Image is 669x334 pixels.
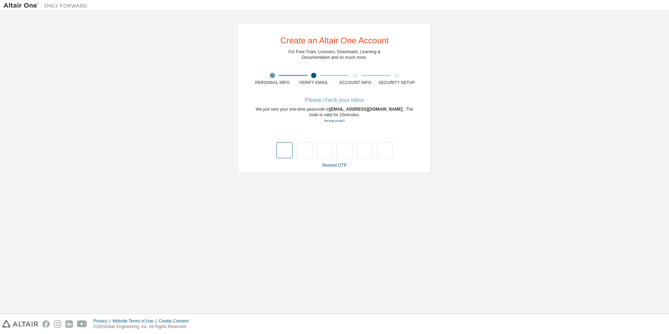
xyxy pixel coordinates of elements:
[3,2,91,9] img: Altair One
[112,318,159,324] div: Website Terms of Use
[322,163,346,168] a: Resend OTP
[252,106,417,124] div: We just sent your one-time passcode to . The code is valid for 15 minutes.
[93,324,193,330] p: © 2025 Altair Engineering, Inc. All Rights Reserved.
[2,320,38,328] img: altair_logo.svg
[42,320,50,328] img: facebook.svg
[77,320,87,328] img: youtube.svg
[376,80,418,85] div: Security Setup
[65,320,73,328] img: linkedin.svg
[159,318,192,324] div: Cookie Consent
[252,98,417,102] div: Please check your inbox
[93,318,112,324] div: Privacy
[54,320,61,328] img: instagram.svg
[329,107,404,112] span: [EMAIL_ADDRESS][DOMAIN_NAME]
[289,49,381,60] div: For Free Trials, Licenses, Downloads, Learning & Documentation and so much more.
[293,80,335,85] div: Verify Email
[334,80,376,85] div: Account Info
[324,119,345,123] a: Go back to the registration form
[252,80,293,85] div: Personal Info
[280,36,389,45] div: Create an Altair One Account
